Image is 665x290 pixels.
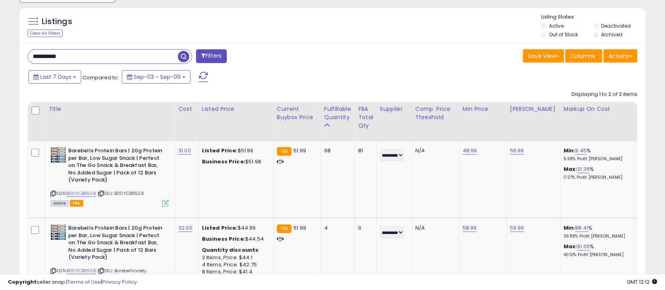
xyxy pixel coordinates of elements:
[575,147,587,155] a: 9.45
[196,49,227,63] button: Filters
[50,147,66,163] img: 51MbLPT9D7L._SL40_.jpg
[202,147,267,154] div: $51.99
[415,225,453,232] div: N/A
[510,105,557,113] div: [PERSON_NAME]
[577,243,590,251] a: 91.06
[560,102,635,141] th: The percentage added to the cost of goods (COGS) that forms the calculator for Min & Max prices.
[122,70,191,84] button: Sep-03 - Sep-09
[463,147,477,155] a: 48.99
[202,246,259,254] b: Quantity discounts
[324,147,349,154] div: 68
[8,279,137,286] div: seller snap | |
[202,235,245,243] b: Business Price:
[564,147,629,162] div: %
[564,166,629,180] div: %
[549,22,564,29] label: Active
[572,91,637,98] div: Displaying 1 to 2 of 2 items
[202,236,267,243] div: $44.54
[564,147,575,154] b: Min:
[277,225,291,233] small: FBA
[577,165,590,173] a: 31.39
[277,105,318,122] div: Current Buybox Price
[49,105,172,113] div: Title
[564,225,629,239] div: %
[549,31,578,38] label: Out of Stock
[601,22,631,29] label: Deactivated
[564,243,577,250] b: Max:
[277,147,291,156] small: FBA
[67,278,101,286] a: Terms of Use
[293,224,306,232] span: 51.99
[68,225,164,263] b: Barebells Protein Bars | 20g Protein per Bar, Low Sugar Snack | Perfect on The Go Snack & Breakfa...
[178,147,191,155] a: 31.00
[510,147,524,155] a: 56.99
[202,224,238,232] b: Listed Price:
[463,105,503,113] div: Min Price
[67,190,96,197] a: B0DYCB85S8
[293,147,306,154] span: 51.99
[178,224,192,232] a: 32.00
[358,147,370,154] div: 81
[570,52,595,60] span: Columns
[564,234,629,239] p: 39.88% Profit [PERSON_NAME]
[324,105,351,122] div: Fulfillable Quantity
[358,105,373,130] div: FBA Total Qty
[202,225,267,232] div: $44.99
[564,175,629,180] p: 17.07% Profit [PERSON_NAME]
[82,74,119,81] span: Compared to:
[202,147,238,154] b: Listed Price:
[415,105,456,122] div: Comp. Price Threshold
[415,147,453,154] div: N/A
[463,224,477,232] a: 58.99
[358,225,370,232] div: 0
[50,147,169,206] div: ASIN:
[68,147,164,186] b: Barebells Protein Bars | 20g Protein per Bar, Low Sugar Snack | Perfect on The Go Snack & Breakfa...
[97,190,144,196] span: | SKU: B0DYCB85S8
[102,278,137,286] a: Privacy Policy
[50,200,69,207] span: All listings currently available for purchase on Amazon
[70,200,83,207] span: FBA
[523,49,564,63] button: Save View
[134,73,181,81] span: Sep-03 - Sep-09
[28,30,63,37] div: Clear All Filters
[601,31,622,38] label: Archived
[8,278,37,286] strong: Copyright
[202,261,267,268] div: 4 Items, Price: $42.75
[42,16,72,27] h5: Listings
[510,224,524,232] a: 59.99
[564,105,632,113] div: Markup on Cost
[380,105,409,113] div: Supplier
[564,165,577,173] b: Max:
[627,278,657,286] span: 2025-09-18 12:12 GMT
[202,247,267,254] div: :
[202,105,270,113] div: Listed Price
[565,49,602,63] button: Columns
[564,243,629,258] div: %
[575,224,588,232] a: 88.41
[40,73,71,81] span: Last 7 Days
[564,252,629,258] p: 40.51% Profit [PERSON_NAME]
[564,156,629,162] p: 5.98% Profit [PERSON_NAME]
[202,254,267,261] div: 2 Items, Price: $44.1
[603,49,637,63] button: Actions
[376,102,412,141] th: CSV column name: cust_attr_1_Supplier
[50,225,66,240] img: 51MbLPT9D7L._SL40_.jpg
[324,225,349,232] div: 4
[564,224,575,232] b: Min:
[28,70,81,84] button: Last 7 Days
[178,105,195,113] div: Cost
[202,158,267,165] div: $51.98
[202,158,245,165] b: Business Price:
[541,13,645,21] p: Listing States:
